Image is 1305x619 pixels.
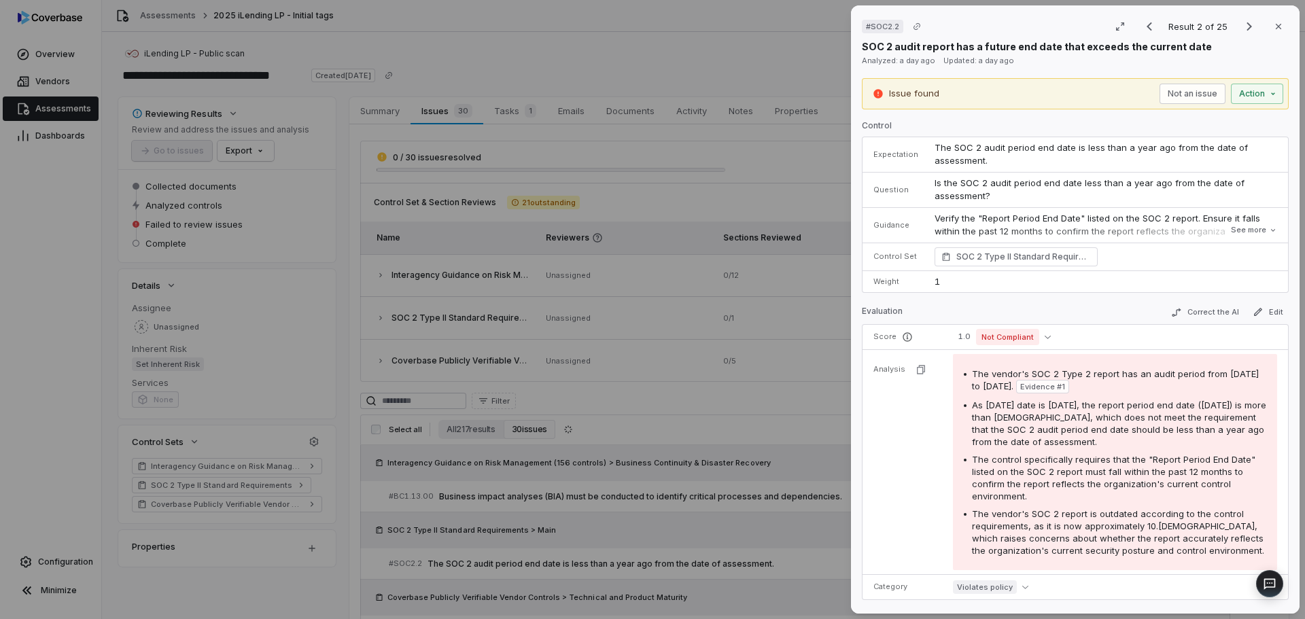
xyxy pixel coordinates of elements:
[1236,18,1263,35] button: Next result
[976,329,1039,345] span: Not Compliant
[873,251,918,262] p: Control Set
[889,87,939,101] p: Issue found
[935,142,1251,166] span: The SOC 2 audit period end date is less than a year ago from the date of assessment.
[873,220,918,230] p: Guidance
[935,276,940,287] span: 1
[972,454,1255,501] span: The control specifically requires that the "Report Period End Date" listed on the SOC 2 report mu...
[1231,84,1283,104] button: Action
[1160,84,1225,104] button: Not an issue
[873,185,918,195] p: Question
[873,364,905,374] p: Analysis
[905,14,929,39] button: Copy link
[862,120,1289,137] p: Control
[953,580,1017,594] span: Violates policy
[1166,304,1245,321] button: Correct the AI
[972,508,1264,556] span: The vendor's SOC 2 report is outdated according to the control requirements, as it is now approxi...
[935,177,1247,202] span: Is the SOC 2 audit period end date less than a year ago from the date of assessment?
[873,332,937,342] p: Score
[862,306,903,322] p: Evaluation
[1227,218,1281,243] button: See more
[953,329,1056,345] button: 1.0Not Compliant
[873,149,918,160] p: Expectation
[943,56,1014,65] span: Updated: a day ago
[866,21,899,32] span: # SOC2.2
[1136,18,1163,35] button: Previous result
[935,212,1277,265] p: Verify the "Report Period End Date" listed on the SOC 2 report. Ensure it falls within the past 1...
[1020,381,1065,392] span: Evidence # 1
[873,582,937,592] p: Category
[862,56,935,65] span: Analyzed: a day ago
[1247,304,1289,320] button: Edit
[862,39,1212,54] p: SOC 2 audit report has a future end date that exceeds the current date
[1168,19,1230,34] p: Result 2 of 25
[972,368,1259,391] span: The vendor's SOC 2 Type 2 report has an audit period from [DATE] to [DATE].
[873,277,918,287] p: Weight
[956,250,1091,264] span: SOC 2 Type II Standard Requirements Main
[972,400,1266,447] span: As [DATE] date is [DATE], the report period end date ([DATE]) is more than [DEMOGRAPHIC_DATA], wh...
